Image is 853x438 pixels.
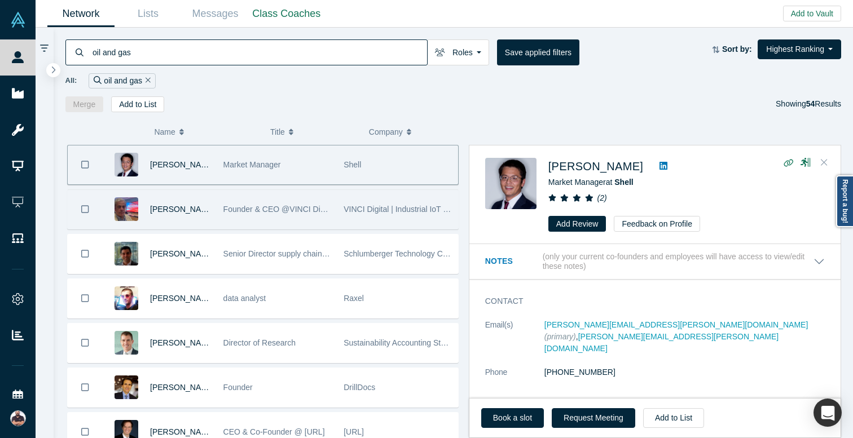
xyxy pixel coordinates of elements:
button: Request Meeting [552,408,635,428]
a: [PERSON_NAME] [548,160,643,172]
dd: , [544,319,825,355]
img: Daniel Shiosaki's Profile Image [115,153,138,176]
a: [PERSON_NAME] [150,383,215,392]
span: Founder [223,383,253,392]
a: [PERSON_NAME] [150,427,215,436]
button: Add to List [111,96,164,112]
span: Senior Director supply chain and manufacturing [223,249,390,258]
a: [PERSON_NAME] [150,249,215,258]
button: Feedback on Profile [614,216,700,232]
a: Report a bug! [836,175,853,227]
span: Title [270,120,285,144]
a: [PERSON_NAME] [150,338,215,347]
button: Save applied filters [497,39,579,65]
i: ( 2 ) [597,193,607,202]
a: Shell [614,178,633,187]
button: Add to Vault [783,6,841,21]
a: Lists [115,1,182,27]
a: [PERSON_NAME] [150,294,215,303]
img: Karim M. Mekouar's Profile Image [115,242,138,266]
button: Bookmark [68,324,103,362]
img: David Parham's Profile Image [115,331,138,355]
button: Title [270,120,357,144]
h3: Notes [485,255,540,267]
img: Fabio Bottacci's Profile Image [115,197,138,221]
h3: Contact [485,295,809,307]
p: (only your current co-founders and employees will have access to view/edit these notes) [543,252,814,271]
img: Muhannad Taslaq's Account [10,410,26,426]
span: Name [154,120,175,144]
button: Bookmark [68,190,103,229]
span: Company [369,120,403,144]
span: CEO & Co-Founder @ [URL] [223,427,325,436]
div: Showing [776,96,841,112]
span: All: [65,75,77,86]
img: Alchemist Vault Logo [10,12,26,28]
dt: Phone [485,366,544,390]
img: Daniel Shiosaki's Profile Image [485,158,537,209]
button: Bookmark [68,235,103,273]
span: (primary) [544,332,576,341]
span: Founder & CEO @VINCI Digital | IIoT + AI/GenAI Strategic Advisory [223,205,461,214]
button: Bookmark [68,368,103,407]
strong: Sort by: [722,45,752,54]
button: Close [816,154,833,172]
span: DrillDocs [344,383,375,392]
button: Add Review [548,216,606,232]
button: Roles [427,39,489,65]
a: [PERSON_NAME][EMAIL_ADDRESS][PERSON_NAME][DOMAIN_NAME] [544,320,808,329]
span: Shell [344,160,361,169]
a: [PERSON_NAME][EMAIL_ADDRESS][PERSON_NAME][DOMAIN_NAME] [544,332,779,353]
span: Sustainability Accounting Standards Board [344,338,493,347]
span: Market Manager [223,160,281,169]
button: Remove Filter [142,74,151,87]
a: Class Coaches [249,1,324,27]
button: Company [369,120,456,144]
span: data analyst [223,294,266,303]
span: Market Manager at [548,178,634,187]
span: Director of Research [223,338,296,347]
button: Highest Ranking [758,39,841,59]
button: Bookmark [68,279,103,318]
button: Add to List [643,408,704,428]
button: Notes (only your current co-founders and employees will have access to view/edit these notes) [485,252,825,271]
button: Name [154,120,258,144]
span: Schlumberger Technology Corporation [344,249,478,258]
a: Book a slot [481,408,544,428]
a: [PERSON_NAME] [150,205,215,214]
a: Network [47,1,115,27]
strong: 54 [806,99,815,108]
span: Results [806,99,841,108]
a: [PERSON_NAME] [150,160,215,169]
button: Merge [65,96,104,112]
a: Messages [182,1,249,27]
a: [PHONE_NUMBER] [544,368,615,377]
input: Search by name, title, company, summary, expertise, investment criteria or topics of focus [91,39,427,65]
img: Calvin Holt's Profile Image [115,375,138,399]
dt: Email(s) [485,319,544,366]
button: Bookmark [68,145,103,184]
span: VINCI Digital | Industrial IoT + AI/GenAI Strategic Advisory [344,205,547,214]
div: oil and gas [89,73,155,89]
span: Raxel [344,294,364,303]
img: Ilya Revin's Profile Image [115,286,138,310]
span: [URL] [344,427,364,436]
